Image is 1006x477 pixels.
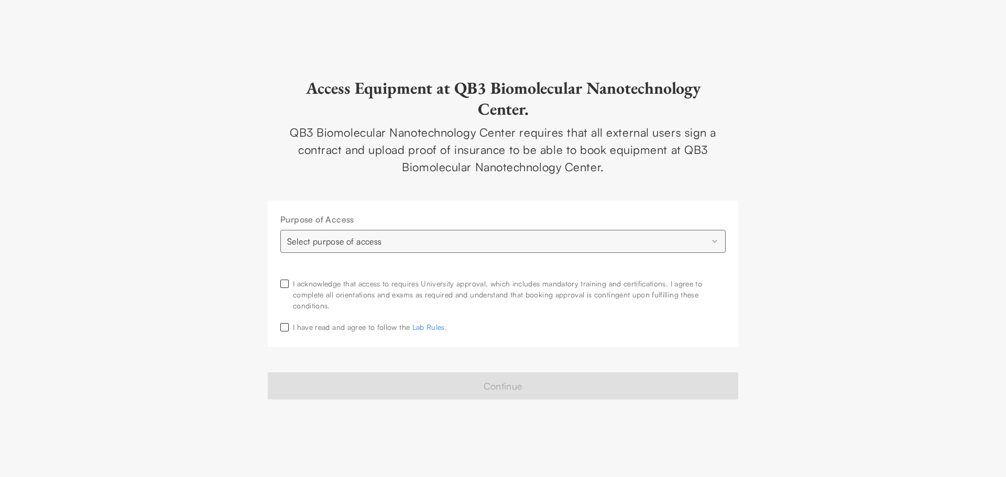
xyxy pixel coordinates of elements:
div: I acknowledge that access to requires University approval, which includes mandatory training and ... [293,278,726,311]
h2: Access Equipment at QB3 Biomolecular Nanotechnology Center. [289,77,717,120]
a: Lab Rules. [412,323,447,331]
span: Purpose of Access [280,214,354,225]
button: Select purpose of access [280,230,726,253]
div: QB3 Biomolecular Nanotechnology Center requires that all external users sign a contract and uploa... [289,124,717,175]
div: I have read and agree to follow the [293,321,447,332]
